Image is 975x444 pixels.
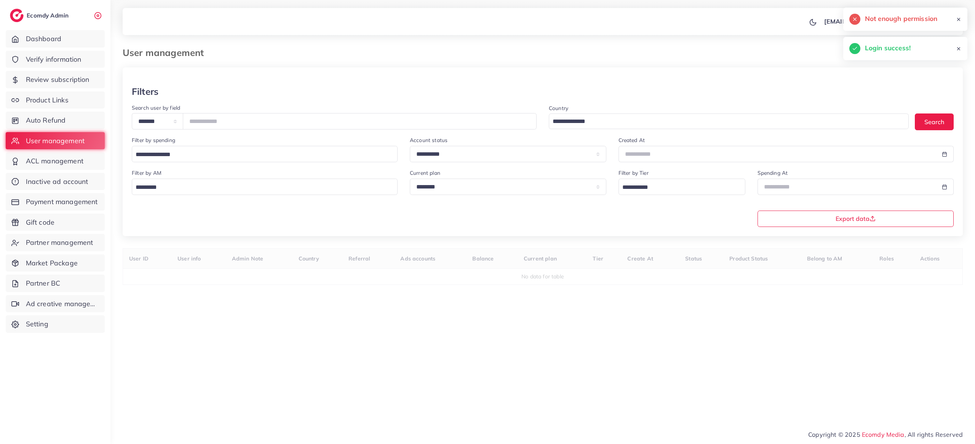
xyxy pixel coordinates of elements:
[26,217,54,227] span: Gift code
[26,238,93,248] span: Partner management
[6,315,105,333] a: Setting
[6,51,105,68] a: Verify information
[820,14,957,29] a: [EMAIL_ADDRESS][DOMAIN_NAME]avatar
[6,71,105,88] a: Review subscription
[619,179,745,195] div: Search for option
[6,112,105,129] a: Auto Refund
[123,47,210,58] h3: User management
[410,136,448,144] label: Account status
[10,9,70,22] a: logoEcomdy Admin
[133,149,388,161] input: Search for option
[26,197,98,207] span: Payment management
[27,12,70,19] h2: Ecomdy Admin
[6,214,105,231] a: Gift code
[6,30,105,48] a: Dashboard
[26,75,90,85] span: Review subscription
[865,43,911,53] h5: Login success!
[133,182,388,193] input: Search for option
[549,113,909,129] div: Search for option
[6,275,105,292] a: Partner BC
[758,169,788,177] label: Spending At
[6,173,105,190] a: Inactive ad account
[6,132,105,150] a: User management
[836,216,876,222] span: Export data
[26,299,99,309] span: Ad creative management
[6,234,105,251] a: Partner management
[6,295,105,313] a: Ad creative management
[26,278,61,288] span: Partner BC
[620,182,735,193] input: Search for option
[6,91,105,109] a: Product Links
[862,431,905,438] a: Ecomdy Media
[26,136,85,146] span: User management
[132,146,398,162] div: Search for option
[619,136,645,144] label: Created At
[905,430,963,439] span: , All rights Reserved
[132,179,398,195] div: Search for option
[132,104,180,112] label: Search user by field
[26,115,66,125] span: Auto Refund
[10,9,24,22] img: logo
[808,430,963,439] span: Copyright © 2025
[6,193,105,211] a: Payment management
[132,86,158,97] h3: Filters
[6,152,105,170] a: ACL management
[26,258,78,268] span: Market Package
[26,54,82,64] span: Verify information
[26,95,69,105] span: Product Links
[758,211,954,227] button: Export data
[132,169,161,177] label: Filter by AM
[824,17,933,26] p: [EMAIL_ADDRESS][DOMAIN_NAME]
[549,104,568,112] label: Country
[915,113,954,130] button: Search
[26,177,88,187] span: Inactive ad account
[6,254,105,272] a: Market Package
[550,116,899,128] input: Search for option
[865,14,937,24] h5: Not enough permission
[410,169,440,177] label: Current plan
[619,169,649,177] label: Filter by Tier
[26,319,48,329] span: Setting
[26,34,61,44] span: Dashboard
[26,156,83,166] span: ACL management
[132,136,175,144] label: Filter by spending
